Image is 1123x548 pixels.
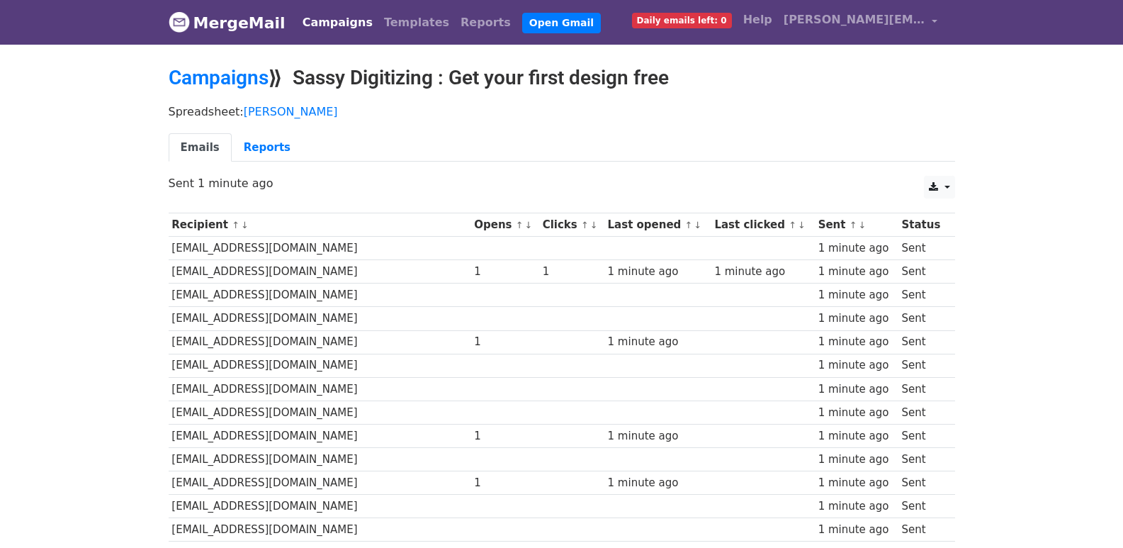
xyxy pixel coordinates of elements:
div: 1 [474,334,536,350]
a: ↑ [789,220,796,230]
div: 1 [474,264,536,280]
div: 1 [474,428,536,444]
img: MergeMail logo [169,11,190,33]
div: 1 minute ago [608,475,708,491]
a: [PERSON_NAME][EMAIL_ADDRESS][DOMAIN_NAME] [778,6,944,39]
td: [EMAIL_ADDRESS][DOMAIN_NAME] [169,495,471,518]
a: ↑ [516,220,524,230]
td: [EMAIL_ADDRESS][DOMAIN_NAME] [169,518,471,542]
td: Sent [898,330,947,354]
a: MergeMail [169,8,286,38]
td: Sent [898,377,947,401]
div: 1 [474,475,536,491]
div: 1 minute ago [818,311,895,327]
a: Reports [455,9,517,37]
td: Sent [898,448,947,471]
div: 1 minute ago [818,475,895,491]
a: Open Gmail [522,13,601,33]
a: ↓ [858,220,866,230]
th: Recipient [169,213,471,237]
div: 1 minute ago [818,240,895,257]
h2: ⟫ Sassy Digitizing : Get your first design free [169,66,955,90]
th: Status [898,213,947,237]
div: 1 minute ago [608,428,708,444]
td: [EMAIL_ADDRESS][DOMAIN_NAME] [169,307,471,330]
td: [EMAIL_ADDRESS][DOMAIN_NAME] [169,237,471,260]
a: ↑ [685,220,693,230]
td: [EMAIL_ADDRESS][DOMAIN_NAME] [169,284,471,307]
th: Clicks [539,213,604,237]
td: [EMAIL_ADDRESS][DOMAIN_NAME] [169,330,471,354]
div: 1 minute ago [818,334,895,350]
div: 1 minute ago [608,264,708,280]
a: Daily emails left: 0 [626,6,738,34]
div: 1 [543,264,601,280]
a: ↓ [798,220,806,230]
td: [EMAIL_ADDRESS][DOMAIN_NAME] [169,424,471,447]
td: Sent [898,401,947,424]
td: Sent [898,424,947,447]
th: Opens [470,213,538,237]
th: Last opened [604,213,711,237]
div: 1 minute ago [818,287,895,303]
a: ↓ [590,220,598,230]
a: ↓ [694,220,701,230]
span: [PERSON_NAME][EMAIL_ADDRESS][DOMAIN_NAME] [784,11,925,28]
td: [EMAIL_ADDRESS][DOMAIN_NAME] [169,448,471,471]
a: Campaigns [297,9,378,37]
div: 1 minute ago [818,428,895,444]
p: Spreadsheet: [169,104,955,119]
td: [EMAIL_ADDRESS][DOMAIN_NAME] [169,471,471,495]
p: Sent 1 minute ago [169,176,955,191]
div: 1 minute ago [818,381,895,398]
td: [EMAIL_ADDRESS][DOMAIN_NAME] [169,260,471,284]
a: Reports [232,133,303,162]
td: Sent [898,260,947,284]
a: [PERSON_NAME] [244,105,338,118]
td: [EMAIL_ADDRESS][DOMAIN_NAME] [169,401,471,424]
div: 1 minute ago [818,452,895,468]
td: Sent [898,495,947,518]
a: ↓ [524,220,532,230]
td: Sent [898,237,947,260]
th: Sent [815,213,898,237]
a: ↑ [581,220,589,230]
td: Sent [898,354,947,377]
td: [EMAIL_ADDRESS][DOMAIN_NAME] [169,377,471,401]
a: Templates [378,9,455,37]
td: Sent [898,471,947,495]
a: ↑ [232,220,239,230]
a: Campaigns [169,66,269,89]
div: 1 minute ago [818,264,895,280]
a: ↓ [241,220,249,230]
div: 1 minute ago [818,522,895,538]
div: 1 minute ago [818,498,895,515]
span: Daily emails left: 0 [632,13,732,28]
a: ↑ [850,220,857,230]
div: 1 minute ago [608,334,708,350]
th: Last clicked [711,213,815,237]
a: Help [738,6,778,34]
div: 1 minute ago [818,357,895,374]
td: Sent [898,284,947,307]
td: Sent [898,518,947,542]
a: Emails [169,133,232,162]
div: 1 minute ago [818,405,895,421]
td: Sent [898,307,947,330]
td: [EMAIL_ADDRESS][DOMAIN_NAME] [169,354,471,377]
div: 1 minute ago [714,264,811,280]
